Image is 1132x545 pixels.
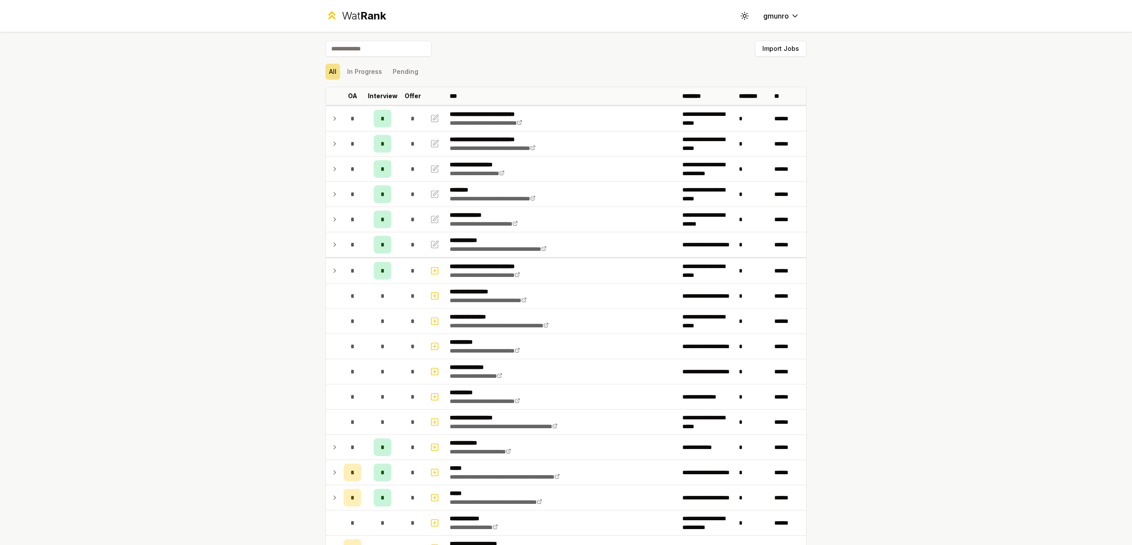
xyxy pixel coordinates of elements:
button: In Progress [344,64,386,80]
a: WatRank [325,9,386,23]
p: OA [348,92,357,100]
button: Import Jobs [755,41,807,57]
button: Pending [389,64,422,80]
button: All [325,64,340,80]
p: Offer [405,92,421,100]
p: Interview [368,92,398,100]
div: Wat [342,9,386,23]
button: gmunro [756,8,807,24]
span: Rank [360,9,386,22]
span: gmunro [763,11,789,21]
